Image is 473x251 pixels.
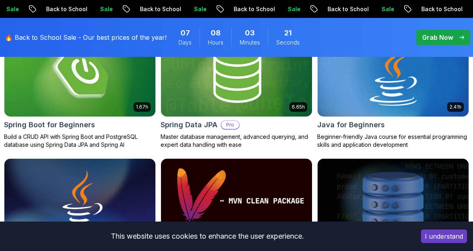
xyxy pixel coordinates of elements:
p: Back to School [415,5,469,13]
span: Days [178,39,192,47]
p: 🔥 Back to School Sale - Our best prices of the year! [5,33,167,42]
h2: Spring Data JPA [161,119,217,130]
p: Back to School [134,5,188,13]
p: 1.67h [136,104,148,110]
span: Seconds [276,39,300,47]
span: 7 Days [180,27,190,39]
h2: Spring Boot for Beginners [4,119,95,130]
div: This website uses cookies to enhance the user experience. [6,228,409,245]
span: 3 Minutes [245,27,255,39]
img: Spring Data JPA card [161,32,312,117]
p: Beginner-friendly Java course for essential programming skills and application development [317,133,469,149]
a: Java for Beginners card2.41hJava for BeginnersBeginner-friendly Java course for essential program... [317,31,469,149]
span: 21 Seconds [284,27,292,39]
p: Build a CRUD API with Spring Boot and PostgreSQL database using Spring Data JPA and Spring AI [4,133,156,149]
p: Sale [281,5,307,13]
img: Java for Beginners card [314,30,473,119]
img: Advanced Databases card [318,159,469,243]
p: Sale [94,5,119,13]
p: Sale [188,5,213,13]
img: Java for Developers card [4,159,155,243]
a: Spring Data JPA card6.65hNEWSpring Data JPAProMaster database management, advanced querying, and ... [161,31,312,149]
p: Grab Now [422,33,453,42]
img: Maven Essentials card [161,159,312,243]
button: Accept cookies [421,230,467,243]
p: 6.65h [292,104,305,110]
p: Back to School [40,5,94,13]
p: Back to School [321,5,375,13]
span: Minutes [240,39,260,47]
span: 8 Hours [211,27,221,39]
a: Spring Boot for Beginners card1.67hNEWSpring Boot for BeginnersBuild a CRUD API with Spring Boot ... [4,31,156,149]
p: 2.41h [450,104,461,110]
p: Pro [221,121,239,129]
img: Spring Boot for Beginners card [4,32,155,117]
span: Hours [208,39,223,47]
p: Back to School [227,5,281,13]
p: Master database management, advanced querying, and expert data handling with ease [161,133,312,149]
h2: Java for Beginners [317,119,385,130]
p: Sale [375,5,401,13]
